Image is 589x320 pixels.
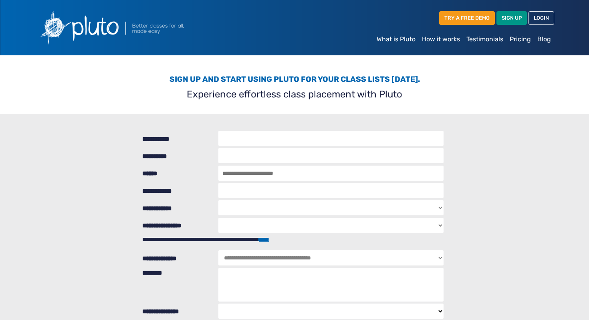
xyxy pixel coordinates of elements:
[35,6,227,49] img: Pluto logo with the text Better classes for all, made easy
[528,11,554,24] a: LOGIN
[463,31,506,47] a: Testimonials
[40,75,549,84] h3: Sign up and start using Pluto for your class lists [DATE].
[496,11,527,24] a: SIGN UP
[534,31,554,47] a: Blog
[439,11,495,24] a: TRY A FREE DEMO
[506,31,534,47] a: Pricing
[373,31,419,47] a: What is Pluto
[419,31,463,47] a: How it works
[40,87,549,101] p: Experience effortless class placement with Pluto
